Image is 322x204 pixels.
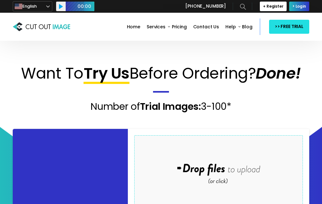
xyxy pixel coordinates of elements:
span: Number of [91,100,140,113]
span: > Login [292,4,306,9]
span: Trial Images: [140,100,201,113]
a: > Login [289,2,309,11]
a: Pricing [172,20,187,34]
a: Blog [242,20,252,34]
span: Help [225,24,236,30]
span: Services [147,24,165,30]
a: English [13,1,52,11]
span: Done! [256,63,301,84]
span: Pricing [172,24,187,30]
span: Before Ordering? [129,63,256,84]
span: >> FREE TRIAL [275,23,304,31]
a: Home [127,20,140,34]
a: + Register [260,2,287,11]
span: Time Slider [66,2,94,11]
a: Services [147,20,165,34]
span: Home [127,24,140,30]
a: >> FREE TRIAL [269,20,309,33]
span: Contact Us [193,24,219,30]
a: Help [225,20,236,34]
img: en [15,3,22,10]
img: Cut Out Image: Photo Cut Out Service Provider [13,21,70,33]
span: Blog [242,24,252,30]
span: + Register [263,4,283,9]
div: Audio Player [56,2,94,11]
a: [PHONE_NUMBER] [185,1,226,12]
span: Try Us [84,63,129,84]
a: Contact Us [193,20,219,34]
button: Play [56,2,66,11]
span: 3-100* [201,100,231,113]
span: Want To [21,63,84,84]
